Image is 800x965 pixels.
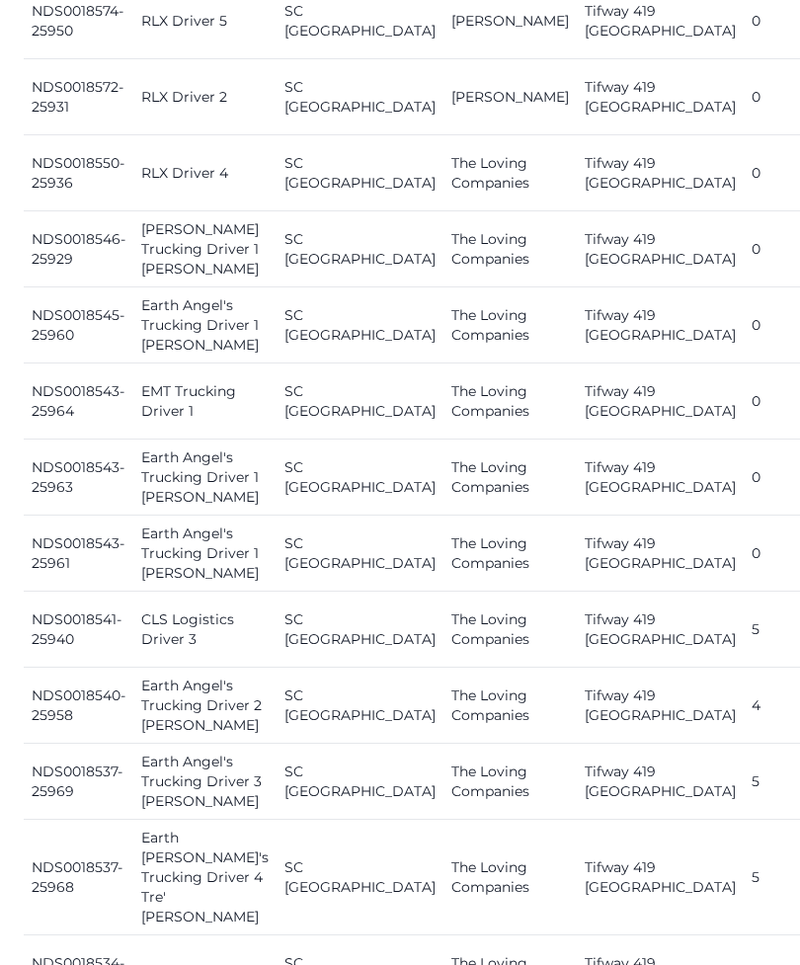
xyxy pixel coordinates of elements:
td: The Loving Companies [443,592,577,668]
td: The Loving Companies [443,668,577,744]
td: Tifway 419 [GEOGRAPHIC_DATA] [577,59,744,135]
td: SC [GEOGRAPHIC_DATA] [277,135,443,211]
td: SC [GEOGRAPHIC_DATA] [277,668,443,744]
td: Earth Angel's Trucking Driver 2 [PERSON_NAME] [133,668,277,744]
td: NDS0018572-25931 [24,59,133,135]
td: The Loving Companies [443,363,577,440]
td: NDS0018537-25969 [24,744,133,820]
td: NDS0018545-25960 [24,287,133,363]
td: [PERSON_NAME] [443,59,577,135]
td: SC [GEOGRAPHIC_DATA] [277,592,443,668]
td: RLX Driver 2 [133,59,277,135]
td: Tifway 419 [GEOGRAPHIC_DATA] [577,592,744,668]
td: NDS0018541-25940 [24,592,133,668]
td: NDS0018550-25936 [24,135,133,211]
td: The Loving Companies [443,744,577,820]
td: EMT Trucking Driver 1 [133,363,277,440]
td: Tifway 419 [GEOGRAPHIC_DATA] [577,440,744,516]
td: Tifway 419 [GEOGRAPHIC_DATA] [577,363,744,440]
td: CLS Logistics Driver 3 [133,592,277,668]
td: NDS0018543-25961 [24,516,133,592]
td: Earth Angel's Trucking Driver 3 [PERSON_NAME] [133,744,277,820]
td: Earth Angel's Trucking Driver 1 [PERSON_NAME] [133,287,277,363]
td: NDS0018540-25958 [24,668,133,744]
td: NDS0018543-25964 [24,363,133,440]
td: Earth Angel's Trucking Driver 1 [PERSON_NAME] [133,516,277,592]
td: SC [GEOGRAPHIC_DATA] [277,287,443,363]
td: NDS0018537-25968 [24,820,133,935]
td: SC [GEOGRAPHIC_DATA] [277,744,443,820]
td: SC [GEOGRAPHIC_DATA] [277,59,443,135]
td: Earth [PERSON_NAME]'s Trucking Driver 4 Tre' [PERSON_NAME] [133,820,277,935]
td: SC [GEOGRAPHIC_DATA] [277,820,443,935]
td: [PERSON_NAME] Trucking Driver 1 [PERSON_NAME] [133,211,277,287]
td: SC [GEOGRAPHIC_DATA] [277,516,443,592]
td: Tifway 419 [GEOGRAPHIC_DATA] [577,287,744,363]
td: Tifway 419 [GEOGRAPHIC_DATA] [577,668,744,744]
td: Tifway 419 [GEOGRAPHIC_DATA] [577,820,744,935]
td: RLX Driver 4 [133,135,277,211]
td: SC [GEOGRAPHIC_DATA] [277,211,443,287]
td: Earth Angel's Trucking Driver 1 [PERSON_NAME] [133,440,277,516]
td: The Loving Companies [443,135,577,211]
td: SC [GEOGRAPHIC_DATA] [277,440,443,516]
td: The Loving Companies [443,440,577,516]
td: The Loving Companies [443,820,577,935]
td: NDS0018546-25929 [24,211,133,287]
td: The Loving Companies [443,287,577,363]
td: Tifway 419 [GEOGRAPHIC_DATA] [577,211,744,287]
td: The Loving Companies [443,211,577,287]
td: Tifway 419 [GEOGRAPHIC_DATA] [577,135,744,211]
td: SC [GEOGRAPHIC_DATA] [277,363,443,440]
td: NDS0018543-25963 [24,440,133,516]
td: Tifway 419 [GEOGRAPHIC_DATA] [577,516,744,592]
td: Tifway 419 [GEOGRAPHIC_DATA] [577,744,744,820]
td: The Loving Companies [443,516,577,592]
